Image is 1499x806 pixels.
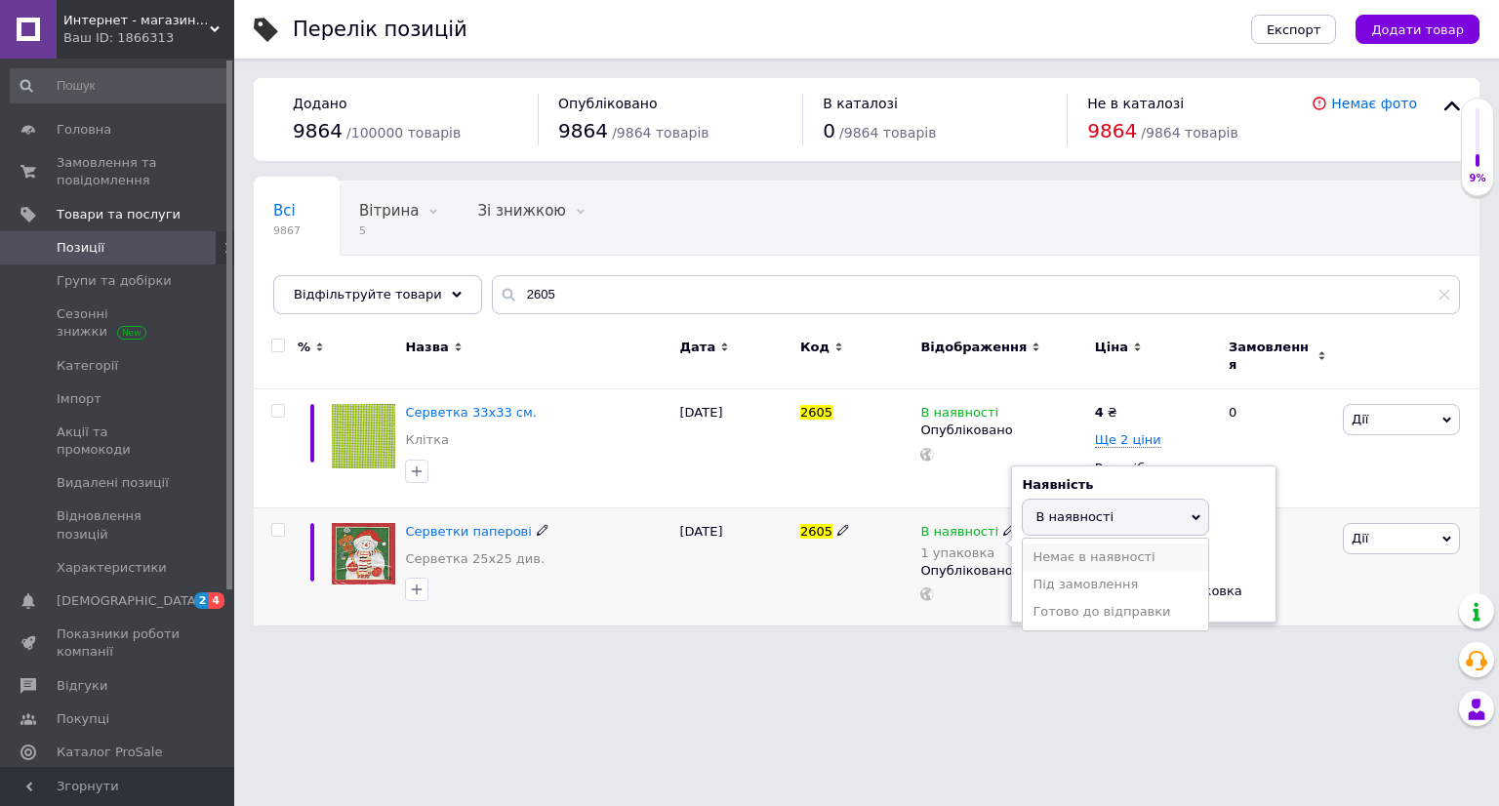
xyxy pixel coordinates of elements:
[612,125,709,141] span: / 9864 товарів
[558,96,658,111] span: Опубліковано
[1035,509,1114,524] span: В наявності
[1023,598,1208,625] li: Готово до відправки
[10,68,230,103] input: Пошук
[920,562,1084,580] div: Опубліковано
[57,559,167,577] span: Характеристики
[359,223,419,238] span: 5
[920,545,1016,560] div: 1 упаковка
[332,523,395,584] img: Салфетки бумажные
[1023,571,1208,598] li: Під замовлення
[1229,339,1313,374] span: Замовлення
[57,121,111,139] span: Головна
[273,276,375,294] span: Опубліковані
[57,625,181,661] span: Показники роботи компанії
[405,550,545,568] a: Серветка 25х25 див.
[800,524,832,539] span: 2605
[492,275,1460,314] input: Пошук по назві позиції, артикулу і пошуковим запитам
[57,154,181,189] span: Замовлення та повідомлення
[920,405,998,425] span: В наявності
[293,119,343,142] span: 9864
[57,474,169,492] span: Видалені позиції
[57,423,181,459] span: Акції та промокоди
[57,592,201,610] span: [DEMOGRAPHIC_DATA]
[1022,476,1266,494] div: Наявність
[63,12,210,29] span: Интернет - магазин Сервировка
[298,339,310,356] span: %
[332,404,395,467] img: Салфетка 33х33 см.
[1352,531,1368,545] span: Дії
[57,305,181,341] span: Сезонні знижки
[1356,15,1479,44] button: Додати товар
[405,405,537,420] a: Серветка 33х33 см.
[63,29,234,47] div: Ваш ID: 1866313
[359,202,419,220] span: Вітрина
[57,710,109,728] span: Покупці
[194,592,210,609] span: 2
[1251,15,1337,44] button: Експорт
[800,339,830,356] span: Код
[1095,460,1212,477] div: Роздріб та опт
[57,677,107,695] span: Відгуки
[1095,339,1128,356] span: Ціна
[273,202,296,220] span: Всі
[1371,22,1464,37] span: Додати товар
[57,272,172,290] span: Групи та добірки
[1095,405,1104,420] b: 4
[405,339,448,356] span: Назва
[477,202,565,220] span: Зі знижкою
[823,96,898,111] span: В каталозі
[1095,432,1161,448] span: Ще 2 ціни
[800,405,832,420] span: 2605
[680,339,716,356] span: Дата
[405,524,531,539] a: Серветки паперові
[273,223,301,238] span: 9867
[823,119,835,142] span: 0
[1267,22,1321,37] span: Експорт
[1352,412,1368,426] span: Дії
[675,507,795,625] div: [DATE]
[1095,404,1117,422] div: ₴
[57,206,181,223] span: Товари та послуги
[294,287,442,302] span: Відфільтруйте товари
[1331,96,1417,111] a: Немає фото
[405,431,449,449] a: Клітка
[1087,119,1137,142] span: 9864
[1217,389,1338,507] div: 0
[57,744,162,761] span: Каталог ProSale
[920,339,1027,356] span: Відображення
[1217,507,1338,625] div: 0
[675,389,795,507] div: [DATE]
[1462,172,1493,185] div: 9%
[920,422,1084,439] div: Опубліковано
[293,96,346,111] span: Додано
[57,390,101,408] span: Імпорт
[558,119,608,142] span: 9864
[57,239,104,257] span: Позиції
[57,507,181,543] span: Відновлення позицій
[920,524,998,544] span: В наявності
[1087,96,1184,111] span: Не в каталозі
[1141,125,1237,141] span: / 9864 товарів
[839,125,936,141] span: / 9864 товарів
[346,125,461,141] span: / 100000 товарів
[1023,544,1208,571] li: Немає в наявності
[57,357,118,375] span: Категорії
[209,592,224,609] span: 4
[293,20,467,40] div: Перелік позицій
